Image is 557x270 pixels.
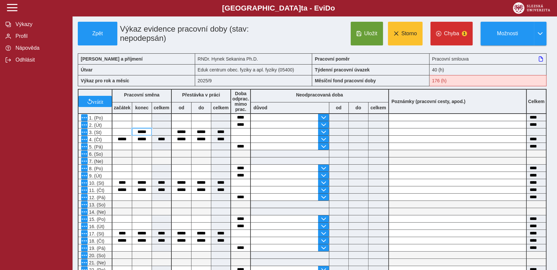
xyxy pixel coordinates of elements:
div: Eduk centrum obec. fyziky a apl. fyziky (05400) [195,64,312,75]
span: 1 [462,31,467,36]
span: 11. (Čt) [88,188,104,193]
b: od [329,105,348,110]
b: Doba odprac. mimo prac. [232,91,249,112]
span: Storno [401,31,417,37]
b: celkem [152,105,171,110]
span: 13. (So) [88,202,105,207]
b: Neodpracovaná doba [296,92,343,97]
b: do [349,105,368,110]
h1: Výkaz evidence pracovní doby (stav: nepodepsán) [117,22,275,45]
span: 16. (Út) [88,224,104,229]
b: konec [132,105,152,110]
button: Menu [81,259,88,266]
b: do [191,105,211,110]
b: Výkaz pro rok a měsíc [81,78,129,83]
span: 17. (St) [88,231,104,236]
span: 4. (Čt) [88,137,102,142]
span: 5. (Pá) [88,144,103,149]
span: D [325,4,330,12]
span: 15. (Po) [88,217,105,222]
b: od [172,105,191,110]
button: Menu [81,136,88,143]
button: Menu [81,143,88,150]
div: 40 (h) [429,64,547,75]
button: Menu [81,150,88,157]
button: Storno [388,22,423,45]
span: Nápověda [14,45,67,51]
b: Celkem [528,99,544,104]
button: vrátit [78,96,112,107]
span: 3. (St) [88,130,102,135]
div: 2025/9 [195,75,312,86]
span: o [331,4,335,12]
b: Týdenní pracovní úvazek [315,67,370,72]
button: Menu [81,129,88,135]
b: [PERSON_NAME] a příjmení [81,56,142,62]
button: Menu [81,237,88,244]
b: celkem [211,105,230,110]
button: Menu [81,223,88,229]
b: Přestávka v práci [182,92,220,97]
b: Poznámky (pracovní cesty, apod.) [389,99,468,104]
div: Fond pracovní doby (176 h) a součet hodin (168 h) se neshodují! [429,75,547,86]
button: Menu [81,230,88,237]
div: RNDr. Hynek Sekanina Ph.D. [195,53,312,64]
span: t [301,4,303,12]
span: Možnosti [486,31,529,37]
span: 20. (So) [88,253,105,258]
b: Útvar [81,67,93,72]
button: Menu [81,194,88,201]
button: Menu [81,179,88,186]
b: začátek [112,105,132,110]
b: důvod [253,105,267,110]
span: 1. (Po) [88,115,103,121]
span: 10. (St) [88,180,104,186]
button: Menu [81,208,88,215]
span: 19. (Pá) [88,246,105,251]
button: Menu [81,201,88,208]
button: Zpět [78,22,117,45]
span: Uložit [364,31,377,37]
span: Výkazy [14,21,67,27]
span: Odhlásit [14,57,67,63]
div: Pracovní smlouva [429,53,547,64]
button: Chyba1 [430,22,473,45]
img: logo_web_su.png [513,2,550,14]
button: Možnosti [481,22,534,45]
button: Menu [81,187,88,193]
button: Menu [81,165,88,172]
span: vrátit [92,99,103,104]
span: 2. (Út) [88,122,102,128]
b: Pracovní směna [124,92,159,97]
button: Menu [81,172,88,179]
button: Menu [81,245,88,251]
button: Menu [81,216,88,222]
span: Zpět [81,31,114,37]
b: [GEOGRAPHIC_DATA] a - Evi [20,4,537,13]
button: Menu [81,158,88,164]
span: Chyba [444,31,459,37]
button: Uložit [351,22,383,45]
b: Pracovní poměr [315,56,350,62]
span: 18. (Čt) [88,238,104,244]
span: 8. (Po) [88,166,103,171]
span: 14. (Ne) [88,209,106,215]
button: Menu [81,114,88,121]
button: Menu [81,252,88,258]
span: 12. (Pá) [88,195,105,200]
button: Menu [81,121,88,128]
span: 9. (Út) [88,173,102,178]
span: 6. (So) [88,151,103,157]
span: 21. (Ne) [88,260,106,265]
span: Profil [14,33,67,39]
b: celkem [368,105,388,110]
span: 7. (Ne) [88,159,103,164]
b: Měsíční fond pracovní doby [315,78,376,83]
